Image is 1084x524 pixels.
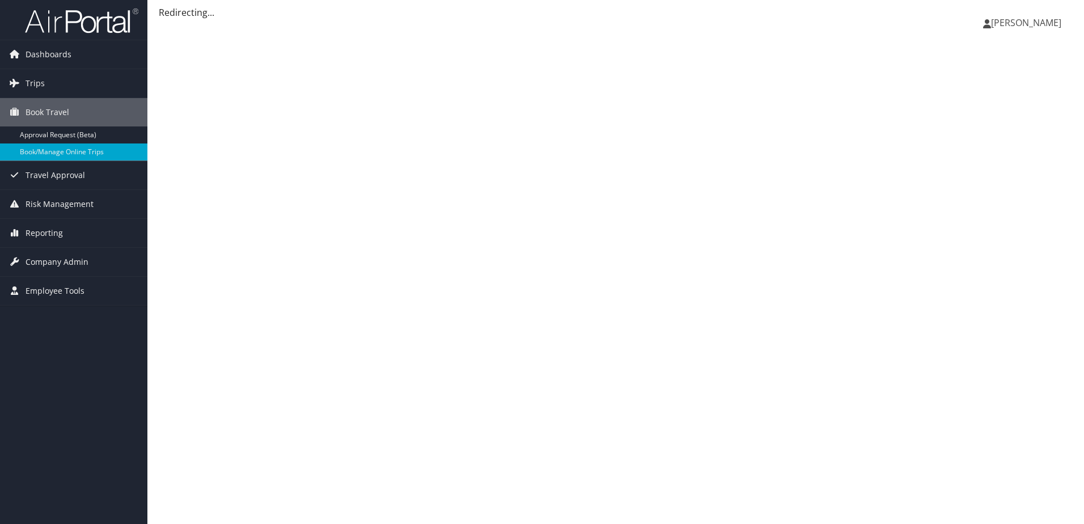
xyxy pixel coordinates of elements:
div: Redirecting... [159,6,1073,19]
span: Travel Approval [26,161,85,189]
span: Company Admin [26,248,88,276]
span: Book Travel [26,98,69,126]
span: Dashboards [26,40,71,69]
img: airportal-logo.png [25,7,138,34]
span: [PERSON_NAME] [991,16,1061,29]
a: [PERSON_NAME] [983,6,1073,40]
span: Risk Management [26,190,94,218]
span: Employee Tools [26,277,84,305]
span: Reporting [26,219,63,247]
span: Trips [26,69,45,98]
